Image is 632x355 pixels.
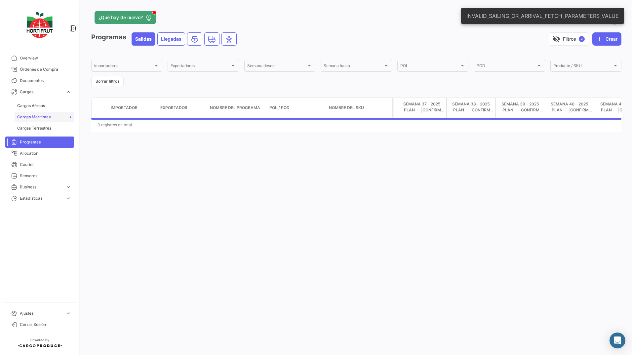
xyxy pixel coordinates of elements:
span: Cargas Terrestres [17,125,51,131]
a: Cargas Marítimas [15,112,74,122]
span: Allocation [20,150,71,156]
span: Semana desde [247,64,306,69]
button: visibility_offFiltros✓ [548,32,589,46]
span: Órdenes de Compra [20,66,71,72]
button: Land [205,33,219,45]
a: Cargas Aéreas [15,101,74,111]
div: 0 registros en total [91,117,621,133]
span: expand_more [65,310,71,316]
a: Allocation [5,148,74,159]
button: Borrar filtros [91,76,124,87]
a: Programas [5,137,74,148]
span: Overview [20,55,71,61]
span: Cargas [20,89,63,95]
span: expand_more [65,195,71,201]
span: Confirmed [570,107,594,113]
span: Cerrar Sesión [20,322,71,328]
a: Cargas Terrestres [15,123,74,133]
span: Estadísticas [20,195,63,201]
span: Semana 37 - 2025 [397,101,446,114]
span: Documentos [20,78,71,84]
span: Cargas Aéreas [17,103,45,109]
span: Nombre del SKU [329,105,364,111]
span: Business [20,184,63,190]
datatable-header-cell: Nombre del SKU [326,102,392,113]
button: Llegadas [158,33,185,45]
span: Importador [111,105,138,111]
span: expand_more [65,89,71,95]
span: Programas [20,139,71,145]
div: Abrir Intercom Messenger [610,333,625,348]
span: Plan [397,107,422,113]
span: INVALID_SAILING_OR_ARRIVAL_FETCH_PARAMETERS_VALUE [466,13,619,19]
span: Producto / SKU [553,64,612,69]
span: Courier [20,162,71,168]
span: expand_more [65,184,71,190]
span: Ajustes [20,310,63,316]
span: Cargas Marítimas [17,114,51,120]
span: Semana 40 - 2025 [545,101,594,114]
span: Sensores [20,173,71,179]
span: ¿Qué hay de nuevo? [99,14,143,21]
span: Plan [447,107,471,113]
datatable-header-cell: Exportador [158,102,207,113]
a: Órdenes de Compra [5,64,74,75]
span: ✓ [579,36,585,42]
span: Confirmed [471,107,495,113]
button: Ocean [187,33,202,45]
span: Semana 39 - 2025 [496,101,545,114]
datatable-header-cell: POL / POD [267,102,326,113]
button: ¿Qué hay de nuevo? [95,11,156,24]
a: Courier [5,159,74,170]
span: Importadores [94,64,153,69]
span: Semana 38 - 2025 [447,101,495,114]
span: Plan [496,107,520,113]
span: Exportador [160,105,187,111]
img: logo-hortifrut.svg [23,8,56,42]
a: Sensores [5,170,74,181]
span: Confirmed [422,107,446,113]
span: Plan [594,107,619,113]
button: Air [222,33,236,45]
datatable-header-cell: Nombre del Programa [207,102,267,113]
button: Crear [592,32,621,46]
span: visibility_off [552,35,560,43]
span: POD [477,64,536,69]
span: POL [400,64,459,69]
h3: Programas [91,32,239,46]
a: Overview [5,53,74,64]
datatable-header-cell: Importador [108,102,158,113]
span: Confirmed [520,107,545,113]
span: Semana hasta [324,64,383,69]
span: Nombre del Programa [210,105,260,111]
span: Plan [545,107,570,113]
span: Exportadores [171,64,230,69]
span: POL / POD [269,105,290,111]
button: Salidas [132,33,155,45]
a: Documentos [5,75,74,86]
